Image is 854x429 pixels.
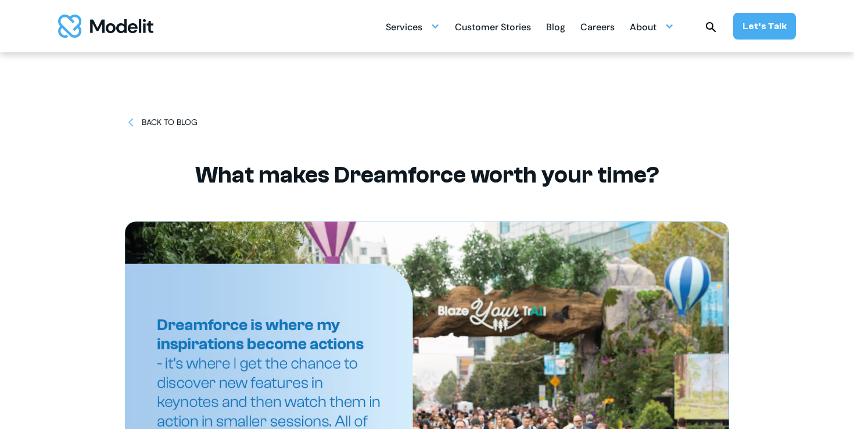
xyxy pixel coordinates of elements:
div: Careers [580,17,615,40]
div: Blog [546,17,565,40]
div: Let’s Talk [742,20,787,33]
a: Let’s Talk [733,13,796,40]
div: About [630,15,674,38]
a: Blog [546,15,565,38]
div: Services [386,15,440,38]
div: Services [386,17,422,40]
a: Customer Stories [455,15,531,38]
h1: What makes Dreamforce worth your time? [166,161,688,189]
div: Customer Stories [455,17,531,40]
div: About [630,17,656,40]
a: BACK TO BLOG [125,116,198,128]
img: modelit logo [58,15,153,38]
a: Careers [580,15,615,38]
a: home [58,15,153,38]
div: BACK TO BLOG [142,116,198,128]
